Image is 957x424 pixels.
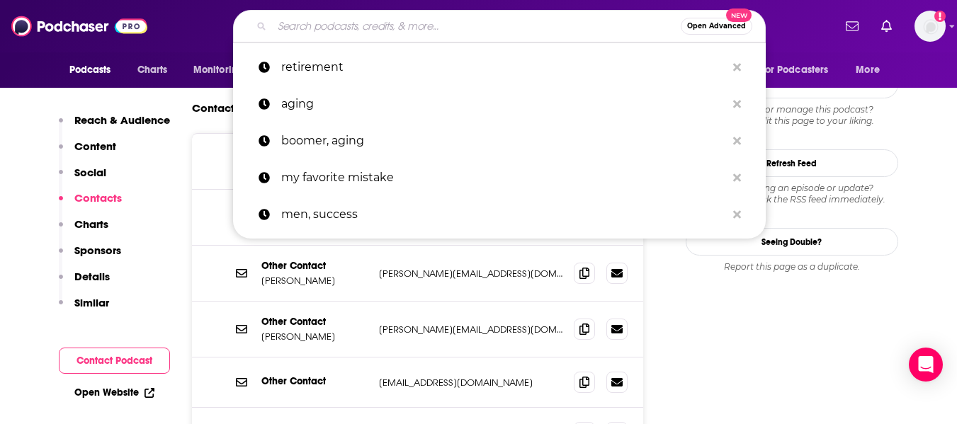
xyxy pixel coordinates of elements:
[59,243,121,270] button: Sponsors
[379,377,563,389] p: [EMAIL_ADDRESS][DOMAIN_NAME]
[128,57,176,84] a: Charts
[281,122,726,159] p: boomer, aging
[272,15,681,38] input: Search podcasts, credits, & more...
[74,139,116,153] p: Content
[74,270,110,283] p: Details
[59,270,110,296] button: Details
[856,60,880,80] span: More
[233,86,766,122] a: aging
[281,86,726,122] p: aging
[59,191,122,217] button: Contacts
[233,159,766,196] a: my favorite mistake
[233,49,766,86] a: retirement
[137,60,168,80] span: Charts
[752,57,849,84] button: open menu
[840,14,864,38] a: Show notifications dropdown
[261,375,368,387] p: Other Contact
[233,10,766,42] div: Search podcasts, credits, & more...
[261,316,368,328] p: Other Contact
[681,18,752,35] button: Open AdvancedNew
[59,348,170,374] button: Contact Podcast
[59,296,109,322] button: Similar
[379,268,563,280] p: [PERSON_NAME][EMAIL_ADDRESS][DOMAIN_NAME]
[233,196,766,233] a: men, success
[74,296,109,309] p: Similar
[59,113,170,139] button: Reach & Audience
[914,11,946,42] button: Show profile menu
[914,11,946,42] span: Logged in as angelabellBL2024
[379,323,563,336] p: [PERSON_NAME][EMAIL_ADDRESS][DOMAIN_NAME]
[761,60,829,80] span: For Podcasters
[74,191,122,205] p: Contacts
[60,57,130,84] button: open menu
[686,149,898,177] button: Refresh Feed
[261,275,368,287] p: [PERSON_NAME]
[183,57,262,84] button: open menu
[233,122,766,159] a: boomer, aging
[69,60,111,80] span: Podcasts
[59,139,116,166] button: Content
[686,261,898,273] div: Report this page as a duplicate.
[11,13,147,40] img: Podchaser - Follow, Share and Rate Podcasts
[74,217,108,231] p: Charts
[876,14,897,38] a: Show notifications dropdown
[686,104,898,115] span: Do you host or manage this podcast?
[74,166,106,179] p: Social
[261,331,368,343] p: [PERSON_NAME]
[193,60,244,80] span: Monitoring
[686,228,898,256] a: Seeing Double?
[934,11,946,22] svg: Add a profile image
[686,183,898,205] div: Are we missing an episode or update? Use this to check the RSS feed immediately.
[281,159,726,196] p: my favorite mistake
[687,23,746,30] span: Open Advanced
[846,57,897,84] button: open menu
[192,95,239,122] h2: Contacts
[74,113,170,127] p: Reach & Audience
[74,243,121,257] p: Sponsors
[281,196,726,233] p: men, success
[914,11,946,42] img: User Profile
[726,8,752,22] span: New
[686,104,898,127] div: Claim and edit this page to your liking.
[59,217,108,243] button: Charts
[59,166,106,192] button: Social
[909,348,943,382] div: Open Intercom Messenger
[281,49,726,86] p: retirement
[74,386,154,399] a: Open Website
[261,260,368,272] p: Other Contact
